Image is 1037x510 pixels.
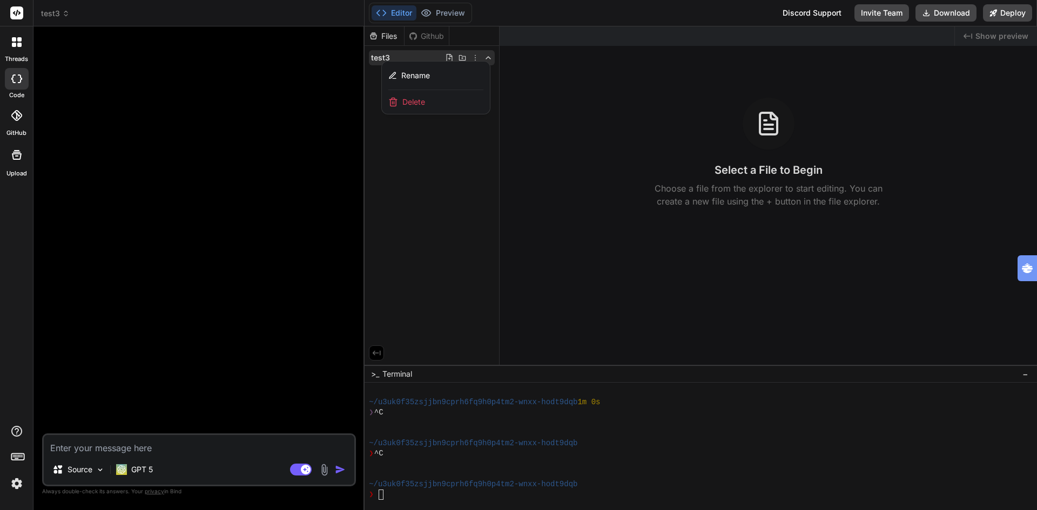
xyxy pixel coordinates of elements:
[145,488,164,494] span: privacy
[854,4,909,22] button: Invite Team
[131,464,153,475] p: GPT 5
[116,464,127,475] img: GPT 5
[915,4,977,22] button: Download
[6,169,27,178] label: Upload
[8,474,26,493] img: settings
[335,464,346,475] img: icon
[42,486,356,497] p: Always double-check its answers. Your in Bind
[6,128,26,138] label: GitHub
[41,8,70,19] span: test3
[776,4,848,22] div: Discord Support
[96,465,105,474] img: Pick Models
[318,464,331,476] img: attachment
[416,5,469,21] button: Preview
[5,55,28,64] label: threads
[401,70,430,81] span: Rename
[9,91,24,100] label: code
[372,5,416,21] button: Editor
[68,464,92,475] p: Source
[402,97,425,107] span: Delete
[983,4,1032,22] button: Deploy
